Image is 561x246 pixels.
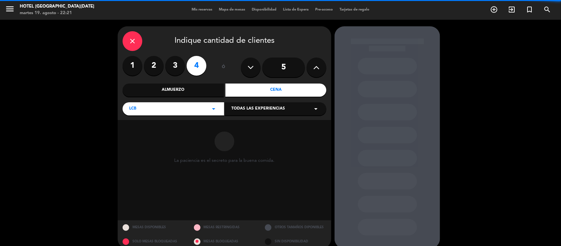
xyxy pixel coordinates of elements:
[216,8,248,12] span: Mapa de mesas
[5,4,15,16] button: menu
[123,84,224,97] div: Almuerzo
[508,6,516,13] i: exit_to_app
[490,6,498,13] i: add_circle_outline
[210,105,218,113] i: arrow_drop_down
[123,56,142,76] label: 1
[312,8,336,12] span: Pre-acceso
[225,84,327,97] div: Cena
[20,3,94,10] div: Hotel [GEOGRAPHIC_DATA][DATE]
[248,8,280,12] span: Disponibilidad
[165,56,185,76] label: 3
[231,106,285,112] span: Todas las experiencias
[213,56,234,79] div: ó
[543,6,551,13] i: search
[526,6,533,13] i: turned_in_not
[5,4,15,14] i: menu
[175,158,275,163] div: La paciencia es el secreto para la buena comida.
[280,8,312,12] span: Lista de Espera
[144,56,164,76] label: 2
[123,31,326,51] div: Indique cantidad de clientes
[189,220,260,234] div: MESAS RESTRINGIDAS
[20,10,94,16] div: martes 19. agosto - 22:21
[260,220,331,234] div: OTROS TAMAÑOS DIPONIBLES
[129,37,136,45] i: close
[187,56,206,76] label: 4
[336,8,373,12] span: Tarjetas de regalo
[129,106,136,112] span: LCB
[118,220,189,234] div: MESAS DISPONIBLES
[188,8,216,12] span: Mis reservas
[312,105,320,113] i: arrow_drop_down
